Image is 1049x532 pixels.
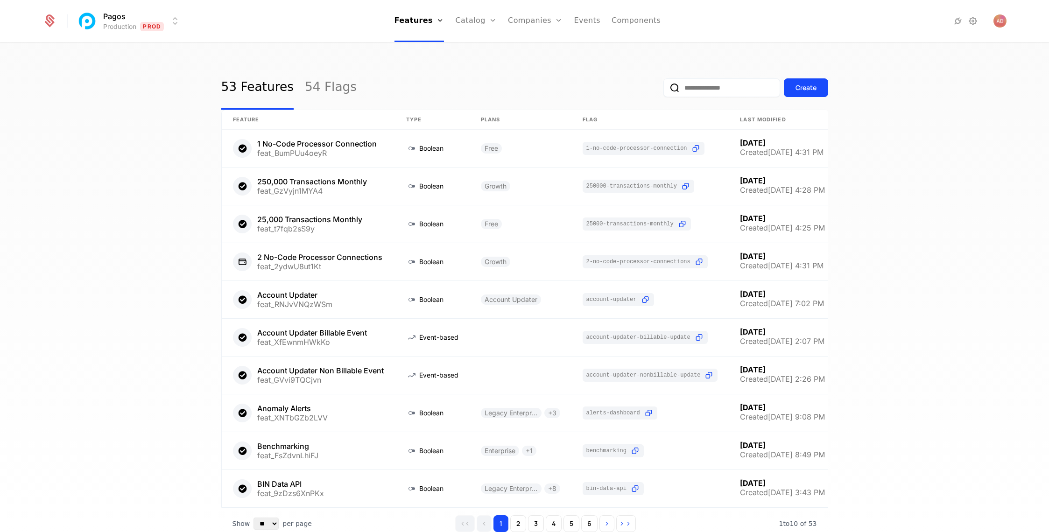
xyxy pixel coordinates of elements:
a: 54 Flags [305,66,357,110]
button: Go to page 5 [563,515,579,532]
a: 53 Features [221,66,294,110]
button: Go to last page [616,515,636,532]
th: Plans [470,110,571,130]
button: Go to page 1 [493,515,508,532]
button: Go to first page [455,515,475,532]
div: Production [103,22,136,31]
span: Show [232,519,250,528]
button: Go to page 6 [581,515,598,532]
button: Go to previous page [477,515,492,532]
a: Integrations [952,15,964,27]
span: 1 to 10 of [779,520,808,527]
th: Last Modified [729,110,836,130]
div: Create [796,83,817,92]
button: Go to page 4 [546,515,562,532]
button: Go to page 2 [510,515,526,532]
button: Open user button [993,14,1007,28]
th: Type [395,110,470,130]
span: Pagos [103,11,126,22]
span: 53 [779,520,817,527]
img: Albert Drouart [993,14,1007,28]
span: Prod [140,22,164,31]
div: Page navigation [455,515,636,532]
button: Select environment [79,11,181,31]
button: Go to next page [599,515,614,532]
button: Go to page 3 [528,515,544,532]
button: Create [784,78,828,97]
img: Pagos [76,10,99,32]
th: Flag [571,110,729,130]
a: Settings [967,15,979,27]
span: per page [282,519,312,528]
select: Select page size [253,518,279,530]
th: Feature [222,110,395,130]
